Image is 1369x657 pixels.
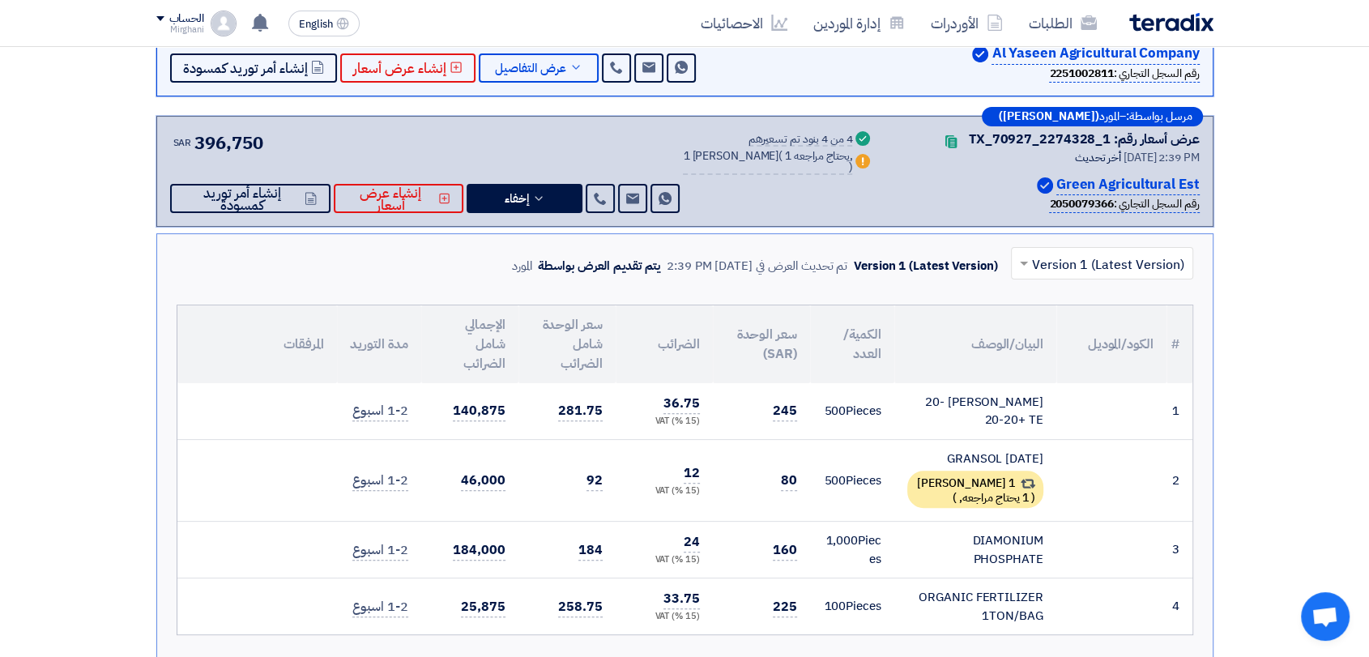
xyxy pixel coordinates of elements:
span: 1-2 اسبوع [352,401,407,421]
th: الكمية/العدد [810,305,894,383]
td: 3 [1166,522,1192,578]
span: 1-2 اسبوع [352,471,407,491]
b: ([PERSON_NAME]) [999,111,1099,122]
span: 1 يحتاج مراجعه, [785,147,853,164]
div: عرض أسعار رقم: TX_70927_2274328_1 [969,130,1200,149]
div: تم تحديث العرض في [DATE] 2:39 PM [667,257,847,275]
span: عرض التفاصيل [495,62,566,75]
span: [DATE] 2:39 PM [1124,149,1200,166]
div: 4 من 4 بنود تم تسعيرهم [748,134,853,147]
button: إنشاء عرض أسعار [334,184,464,213]
th: سعر الوحدة (SAR) [713,305,810,383]
button: إخفاء [467,184,582,213]
span: 1-2 اسبوع [352,597,407,617]
span: 1,000 [825,531,858,549]
span: 500 [824,402,846,420]
span: 46,000 [461,471,505,491]
td: 4 [1166,578,1192,635]
span: 140,875 [453,401,505,421]
div: يتم تقديم العرض بواسطة [538,257,660,275]
div: [PERSON_NAME] 20-20-20+ TE [907,393,1043,429]
span: 33.75 [663,589,700,609]
img: profile_test.png [211,11,237,36]
div: ORGANIC FERTILIZER 1TON/BAG [907,588,1043,625]
b: 2050079366 [1049,195,1113,212]
th: المرفقات [177,305,337,383]
div: – [982,107,1203,126]
button: إنشاء أمر توريد كمسودة [170,184,331,213]
th: مدة التوريد [337,305,421,383]
span: 184,000 [453,540,505,561]
button: عرض التفاصيل [479,53,599,83]
a: الاحصائيات [688,4,800,42]
th: # [1166,305,1192,383]
b: 2251002811 [1049,65,1113,82]
span: 396,750 [194,130,262,156]
div: (15 %) VAT [629,553,700,567]
span: إنشاء أمر توريد كمسودة [183,187,302,211]
th: البيان/الوصف [894,305,1056,383]
span: إنشاء أمر توريد كمسودة [183,62,308,75]
span: 24 [684,532,700,552]
div: (15 %) VAT [629,610,700,624]
td: 2 [1166,439,1192,522]
span: 258.75 [558,597,602,617]
a: الطلبات [1016,4,1110,42]
span: 12 [684,463,700,484]
p: Al Yaseen Agricultural Company [992,43,1199,65]
div: DIAMONIUM PHOSPHATE [907,531,1043,568]
div: رقم السجل التجاري : [1049,195,1199,213]
span: 92 [586,471,603,491]
span: إخفاء [505,193,529,205]
span: 1-2 اسبوع [352,540,407,561]
th: الضرائب [616,305,713,383]
img: Teradix logo [1129,13,1213,32]
td: Pieces [810,578,894,635]
td: Pieces [810,522,894,578]
div: المورد [512,257,532,275]
div: 1 [PERSON_NAME] [907,471,1043,508]
td: Pieces [810,383,894,440]
span: 80 [781,471,797,491]
span: 1 يحتاج مراجعه, [959,489,1029,506]
span: ( [1031,489,1035,506]
span: 245 [773,401,797,421]
img: Verified Account [972,46,988,62]
span: 25,875 [461,597,505,617]
span: إنشاء عرض أسعار [353,62,446,75]
span: 36.75 [663,394,700,414]
span: 160 [773,540,797,561]
span: ) [849,159,853,176]
div: (15 %) VAT [629,484,700,498]
th: سعر الوحدة شامل الضرائب [518,305,616,383]
div: GRANSOL [DATE] [907,450,1043,468]
td: Pieces [810,439,894,522]
button: إنشاء عرض أسعار [340,53,476,83]
div: 1 [PERSON_NAME] [683,151,852,175]
span: ) [953,489,957,506]
span: SAR [173,135,192,150]
a: الأوردرات [918,4,1016,42]
span: أخر تحديث [1075,149,1121,166]
span: 100 [824,597,846,615]
button: English [288,11,360,36]
span: 281.75 [558,401,602,421]
th: الكود/الموديل [1056,305,1166,383]
span: المورد [1099,111,1120,122]
span: مرسل بواسطة: [1126,111,1192,122]
button: إنشاء أمر توريد كمسودة [170,53,337,83]
span: English [299,19,333,30]
div: رقم السجل التجاري : [1049,65,1199,83]
a: Open chat [1301,592,1350,641]
span: 225 [773,597,797,617]
span: ( [778,147,783,164]
a: إدارة الموردين [800,4,918,42]
img: Verified Account [1037,177,1053,194]
p: Green Agricultural Est [1056,174,1200,196]
span: إنشاء عرض أسعار [347,187,436,211]
span: 500 [824,471,846,489]
div: Mirghani [156,25,204,34]
td: 1 [1166,383,1192,440]
div: Version 1 (Latest Version) [854,257,997,275]
div: الحساب [169,12,204,26]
